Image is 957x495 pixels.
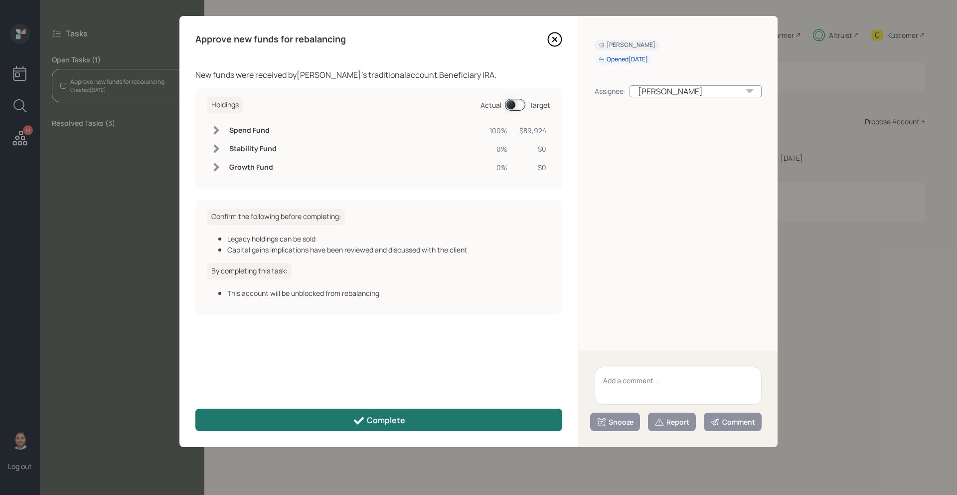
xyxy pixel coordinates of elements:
div: This account will be unblocked from rebalancing [227,288,550,298]
div: 100% [489,125,507,136]
div: Complete [353,415,405,427]
div: Comment [710,417,755,427]
div: Legacy holdings can be sold [227,234,550,244]
button: Report [648,413,696,431]
button: Snooze [590,413,640,431]
div: Report [654,417,689,427]
div: Actual [480,100,501,110]
div: [PERSON_NAME] [599,41,655,49]
h4: Approve new funds for rebalancing [195,34,346,45]
h6: Confirm the following before completing: [207,209,345,225]
h6: By completing this task: [207,263,292,279]
h6: Growth Fund [229,163,277,172]
h6: Stability Fund [229,145,277,153]
div: Opened [DATE] [599,55,648,64]
div: New funds were received by [PERSON_NAME] 's traditional account, Beneficiary IRA . [195,69,562,81]
div: $0 [519,144,546,154]
h6: Spend Fund [229,126,277,135]
h6: Holdings [207,97,243,113]
button: Complete [195,409,562,431]
div: 0% [489,162,507,173]
button: Comment [704,413,762,431]
div: $89,924 [519,125,546,136]
div: [PERSON_NAME] [630,85,762,97]
div: Capital gains implications have been reviewed and discussed with the client [227,245,550,255]
div: 0% [489,144,507,154]
div: $0 [519,162,546,173]
div: Snooze [597,417,634,427]
div: Assignee: [595,86,626,96]
div: Target [529,100,550,110]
